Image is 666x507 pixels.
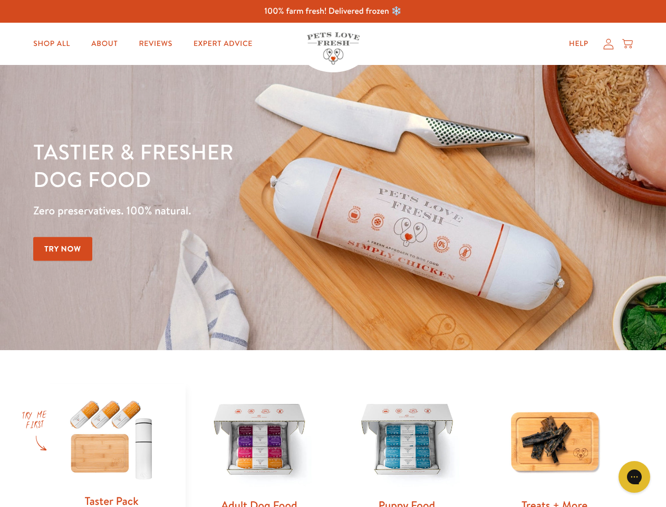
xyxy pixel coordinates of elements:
[307,32,360,64] img: Pets Love Fresh
[185,33,261,54] a: Expert Advice
[25,33,79,54] a: Shop All
[561,33,597,54] a: Help
[613,457,655,496] iframe: Gorgias live chat messenger
[33,201,433,220] p: Zero preservatives. 100% natural.
[33,138,433,193] h1: Tastier & fresher dog food
[33,237,92,261] a: Try Now
[83,33,126,54] a: About
[130,33,180,54] a: Reviews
